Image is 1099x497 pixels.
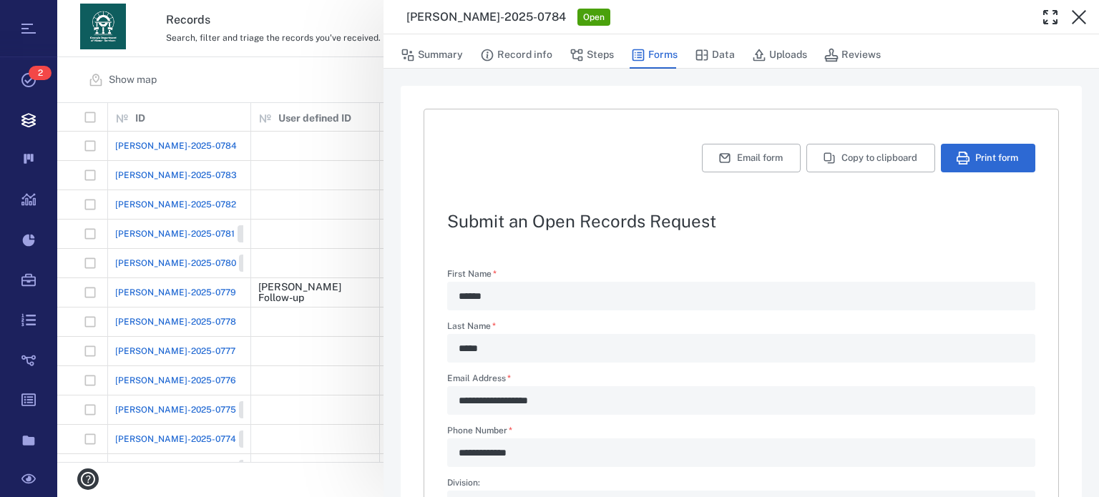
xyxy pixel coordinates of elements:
button: Copy to clipboard [806,144,935,172]
button: Forms [631,41,678,69]
button: Record info [480,41,552,69]
label: Email Address [447,374,1035,386]
button: Uploads [752,41,807,69]
div: Email Address [447,386,1035,415]
span: Open [580,11,607,24]
span: 2 [29,66,52,80]
h3: [PERSON_NAME]-2025-0784 [406,9,566,26]
div: Phone Number [447,438,1035,467]
div: First Name [447,282,1035,310]
span: Help [32,10,62,23]
button: Toggle Fullscreen [1036,3,1065,31]
label: First Name [447,270,1035,282]
h2: Submit an Open Records Request [447,212,1035,230]
label: Phone Number [447,426,1035,438]
button: Steps [570,41,614,69]
label: Division: [447,478,1035,491]
div: Last Name [447,334,1035,363]
label: Last Name [447,322,1035,334]
button: Email form [702,144,801,172]
button: Reviews [824,41,881,69]
button: Print form [941,144,1035,172]
button: Close [1065,3,1093,31]
button: Summary [401,41,463,69]
button: Data [695,41,735,69]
